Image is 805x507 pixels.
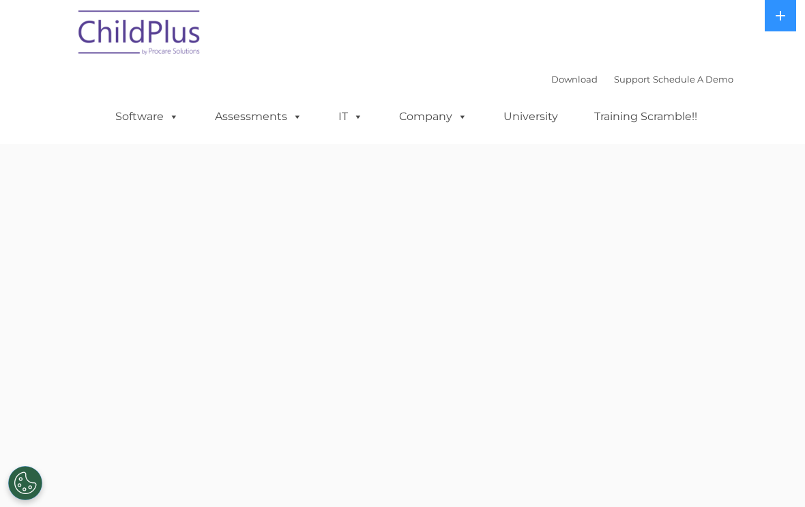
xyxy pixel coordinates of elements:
[581,103,711,130] a: Training Scramble!!
[653,74,733,85] a: Schedule A Demo
[551,74,733,85] font: |
[201,103,316,130] a: Assessments
[490,103,572,130] a: University
[8,466,42,500] button: Cookies Settings
[385,103,481,130] a: Company
[102,103,192,130] a: Software
[614,74,650,85] a: Support
[325,103,377,130] a: IT
[551,74,598,85] a: Download
[72,1,208,69] img: ChildPlus by Procare Solutions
